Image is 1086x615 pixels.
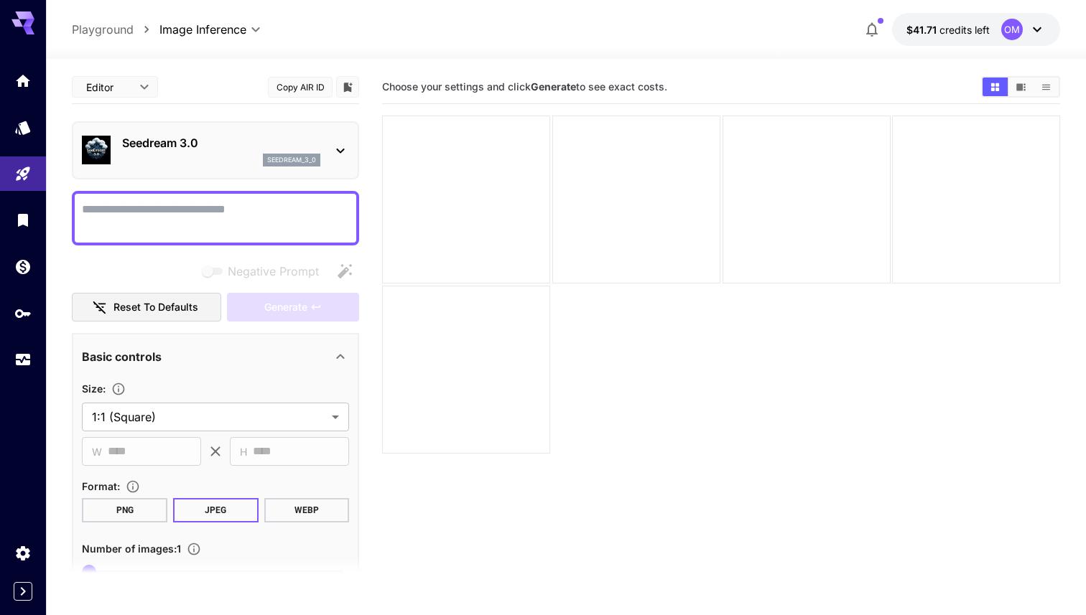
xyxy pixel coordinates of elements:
[122,134,320,151] p: Seedream 3.0
[181,542,207,556] button: Specify how many images to generate in a single request. Each image generation will be charged se...
[341,78,354,95] button: Add to library
[82,128,349,172] div: Seedream 3.0seedream_3_0
[382,80,667,93] span: Choose your settings and click to see exact costs.
[14,582,32,601] button: Expand sidebar
[82,480,120,492] span: Format :
[72,21,159,38] nav: breadcrumb
[1008,78,1034,96] button: Show media in video view
[106,382,131,396] button: Adjust the dimensions of the generated image by specifying its width and height in pixels, or sel...
[82,382,106,395] span: Size :
[120,479,146,494] button: Choose the file format for the output image.
[14,165,32,183] div: Playground
[72,293,221,322] button: Reset to defaults
[14,351,32,369] div: Usage
[1034,78,1059,96] button: Show media in list view
[199,262,330,280] span: Negative prompts are not compatible with the selected model.
[1001,19,1023,40] div: OM
[92,408,326,426] span: 1:1 (Square)
[268,77,333,98] button: Copy AIR ID
[92,443,102,460] span: W
[82,498,167,522] button: PNG
[14,118,32,136] div: Models
[228,263,319,280] span: Negative Prompt
[14,211,32,229] div: Library
[82,543,181,555] span: Number of images : 1
[72,21,134,38] a: Playground
[531,80,576,93] b: Generate
[240,443,247,460] span: H
[86,80,131,95] span: Editor
[173,498,259,522] button: JPEG
[981,76,1060,98] div: Show media in grid viewShow media in video viewShow media in list view
[939,24,990,36] span: credits left
[892,13,1060,46] button: $41.70596OM
[14,72,32,90] div: Home
[14,304,32,322] div: API Keys
[906,22,990,37] div: $41.70596
[983,78,1008,96] button: Show media in grid view
[906,24,939,36] span: $41.71
[264,498,350,522] button: WEBP
[82,339,349,374] div: Basic controls
[14,258,32,276] div: Wallet
[267,155,316,165] p: seedream_3_0
[14,544,32,562] div: Settings
[82,348,162,365] p: Basic controls
[159,21,246,38] span: Image Inference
